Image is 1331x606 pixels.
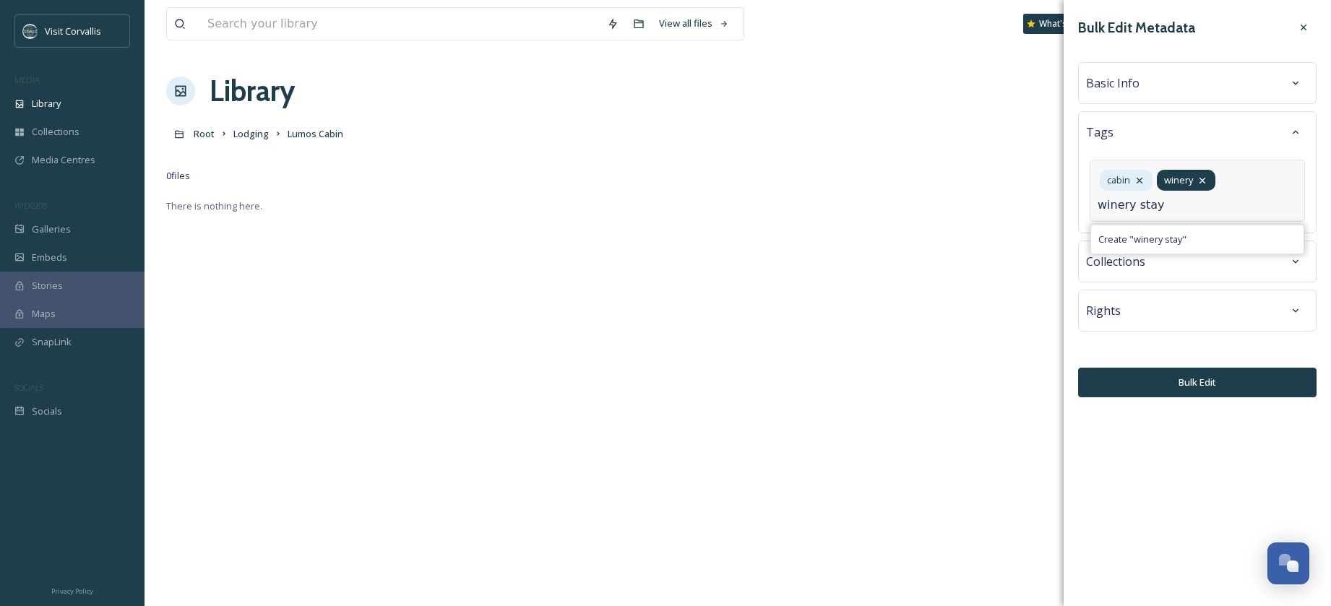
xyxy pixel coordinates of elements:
span: 0 file s [166,169,190,183]
span: Maps [32,307,56,321]
span: MEDIA [14,74,40,85]
a: Library [210,69,295,113]
a: Lumos Cabin [288,125,343,142]
a: Lodging [233,125,269,142]
span: Library [32,97,61,111]
span: There is nothing here. [166,199,262,212]
span: Collections [32,125,79,139]
span: Lumos Cabin [288,127,343,140]
button: Bulk Edit [1078,368,1317,397]
a: View all files [652,9,736,38]
img: visit-corvallis-badge-dark-blue-orange%281%29.png [23,24,38,38]
span: winery [1164,173,1193,187]
span: Collections [1086,253,1145,270]
input: Type your tags here [1098,196,1242,214]
span: Galleries [32,222,71,236]
span: Media Centres [32,153,95,167]
span: Lodging [233,127,269,140]
span: Socials [32,404,62,418]
span: Root [194,127,215,140]
span: Rights [1086,302,1121,319]
span: Visit Corvallis [45,25,101,38]
span: Basic Info [1086,74,1140,92]
span: SnapLink [32,335,72,349]
span: Privacy Policy [51,586,93,596]
h3: Bulk Edit Metadata [1078,17,1195,38]
span: Embeds [32,251,67,264]
span: Create " winery stay " [1098,233,1186,246]
span: Tags [1086,124,1114,141]
span: WIDGETS [14,200,48,211]
span: cabin [1107,173,1130,187]
input: Search your library [200,8,600,40]
a: Privacy Policy [51,581,93,599]
button: Open Chat [1267,542,1309,584]
span: Stories [32,279,63,293]
span: SOCIALS [14,382,43,393]
a: What's New [1023,14,1095,34]
a: Root [194,125,215,142]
